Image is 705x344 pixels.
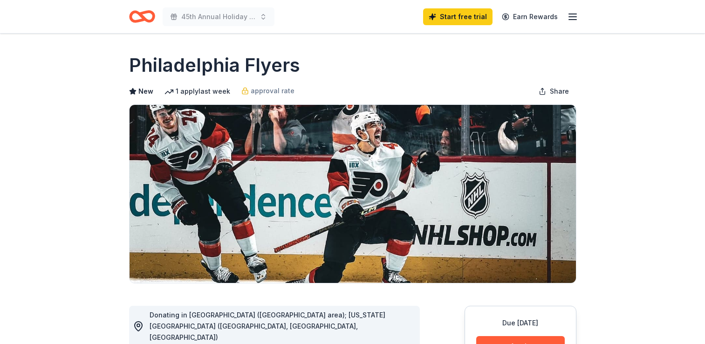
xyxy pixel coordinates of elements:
a: approval rate [241,85,294,96]
button: Share [531,82,576,101]
span: 45th Annual Holiday Craft Show [181,11,256,22]
div: Due [DATE] [476,317,565,329]
div: 1 apply last week [164,86,230,97]
span: Share [550,86,569,97]
a: Start free trial [423,8,493,25]
h1: Philadelphia Flyers [129,52,300,78]
span: Donating in [GEOGRAPHIC_DATA] ([GEOGRAPHIC_DATA] area); [US_STATE][GEOGRAPHIC_DATA] ([GEOGRAPHIC_... [150,311,385,341]
span: approval rate [251,85,294,96]
img: Image for Philadelphia Flyers [130,105,576,283]
span: New [138,86,153,97]
a: Home [129,6,155,28]
a: Earn Rewards [496,8,563,25]
button: 45th Annual Holiday Craft Show [163,7,274,26]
